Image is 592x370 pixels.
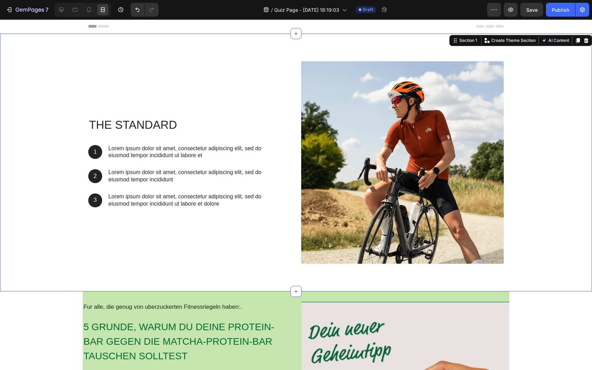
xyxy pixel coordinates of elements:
p: 7 [45,6,48,14]
div: Fur alle, die genug von uberzuckerten Fitnessriegeln haben:. [83,282,290,293]
span: Quiz Page - [DATE] 18:19:03 [274,6,339,13]
h2: The standard [88,98,274,114]
button: Save [520,3,543,17]
p: Lorem ipsum dolor sit amet, consectetur adipiscing elit, sed do eiusmod tempor incididunt ut labo... [108,126,273,140]
button: 7 [3,3,52,17]
span: / [271,6,273,13]
span: Save [526,7,538,13]
div: Undo/Redo [131,3,159,17]
div: Section 1 [458,18,478,24]
button: Publish [546,3,575,17]
h2: 5 GRUNDE, WARUM DU DEINE PROTEIN-BAR GEGEN DIE MATCHA-PROTEIN-BAR TAUSCHEN SOLLTEST [83,300,290,345]
p: Lorem ipsum dolor sit amet, consectetur adipiscing elit, sed do eiusmod tempor incididunt ut labo... [108,174,273,188]
div: Publish [552,6,569,13]
p: 2 [89,153,101,161]
p: 1 [89,129,101,136]
p: 3 [89,177,101,184]
p: Create Theme Section [491,18,536,24]
img: gempages_432750572815254551-d39d5f7f-ed75-49cb-ae21-585c014dc2d2.png [301,42,504,244]
button: AI Content [540,17,571,25]
div: Background Image [88,174,102,188]
p: Lorem ipsum dolor sit amet, consectetur adipiscing elit, sed do eiusmod tempor incididunt [108,150,273,164]
span: Draft [363,7,373,13]
div: Background Image [88,126,102,139]
div: Background Image [88,150,102,164]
